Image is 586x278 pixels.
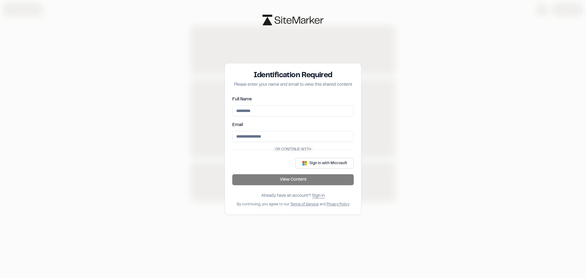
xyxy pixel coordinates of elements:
[232,81,354,88] p: Please enter your name and email to view this shared content
[237,202,349,207] div: By continuing, you agree to our and
[327,202,349,207] button: Privacy Policy
[232,123,243,127] label: Email
[261,193,325,199] div: Already have an account?
[262,15,324,25] img: logo-black-rebrand.svg
[232,98,252,101] label: Full Name
[273,147,313,152] span: Or continue with
[232,71,354,81] h3: Identification Required
[295,158,354,169] button: Sign in with Microsoft
[290,202,319,207] button: Terms of Service
[229,157,289,170] iframe: Sign in with Google Button
[312,193,325,199] button: Sign in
